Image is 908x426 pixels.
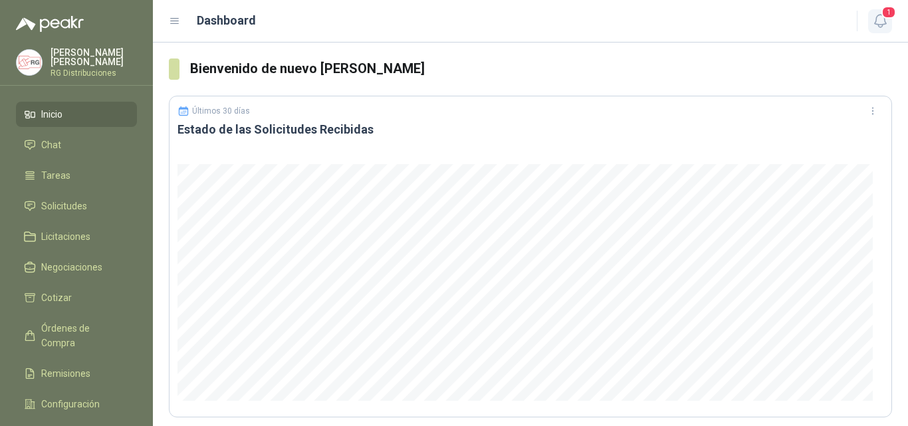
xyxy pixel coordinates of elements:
span: Remisiones [41,366,90,381]
span: Chat [41,138,61,152]
span: Solicitudes [41,199,87,213]
span: Inicio [41,107,62,122]
p: [PERSON_NAME] [PERSON_NAME] [51,48,137,66]
span: Negociaciones [41,260,102,274]
span: Licitaciones [41,229,90,244]
a: Remisiones [16,361,137,386]
h3: Bienvenido de nuevo [PERSON_NAME] [190,58,892,79]
h1: Dashboard [197,11,256,30]
a: Negociaciones [16,255,137,280]
a: Inicio [16,102,137,127]
a: Chat [16,132,137,158]
a: Configuración [16,391,137,417]
span: Configuración [41,397,100,411]
span: Cotizar [41,290,72,305]
span: Órdenes de Compra [41,321,124,350]
button: 1 [868,9,892,33]
span: Tareas [41,168,70,183]
a: Cotizar [16,285,137,310]
a: Solicitudes [16,193,137,219]
h3: Estado de las Solicitudes Recibidas [177,122,883,138]
p: Últimos 30 días [192,106,250,116]
span: 1 [881,6,896,19]
a: Tareas [16,163,137,188]
a: Licitaciones [16,224,137,249]
img: Logo peakr [16,16,84,32]
img: Company Logo [17,50,42,75]
a: Órdenes de Compra [16,316,137,356]
p: RG Distribuciones [51,69,137,77]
